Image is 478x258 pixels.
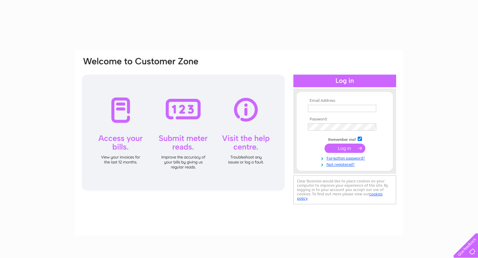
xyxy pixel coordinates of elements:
a: Forgotten password? [308,155,383,161]
a: cookies policy [297,192,383,201]
div: Clear Business would like to place cookies on your computer to improve your experience of the sit... [293,175,396,204]
input: Submit [325,144,365,153]
th: Password: [306,117,383,122]
a: Not registered? [308,161,383,167]
th: Email Address: [306,98,383,103]
td: Remember me? [306,136,383,142]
